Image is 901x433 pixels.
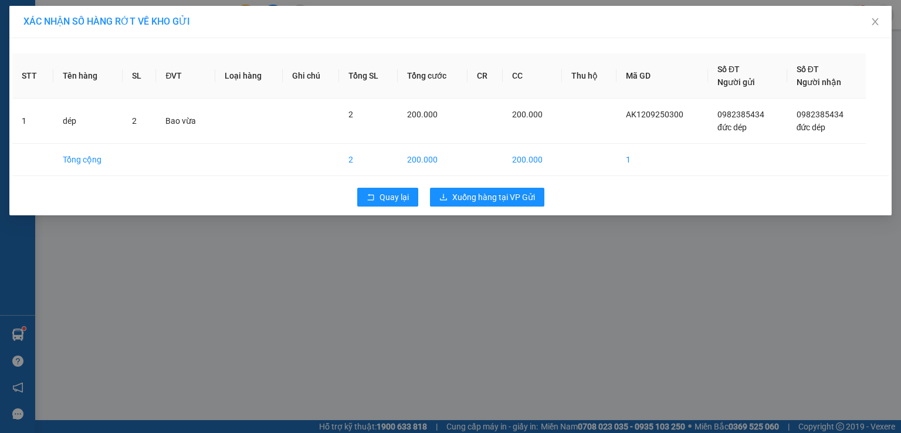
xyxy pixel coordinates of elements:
th: ĐVT [156,53,215,99]
td: Bao vừa [156,99,215,144]
span: Người nhận [797,77,841,87]
button: downloadXuống hàng tại VP Gửi [430,188,544,207]
td: 1 [617,144,708,176]
td: 1 [12,99,53,144]
span: AK1209250300 [626,110,683,119]
span: đức dép [717,123,747,132]
th: CR [468,53,503,99]
span: 200.000 [512,110,543,119]
span: đức dép [797,123,826,132]
th: Thu hộ [562,53,617,99]
th: Ghi chú [283,53,339,99]
th: Tổng cước [398,53,468,99]
span: close [870,17,880,26]
td: 200.000 [398,144,468,176]
th: Tổng SL [339,53,398,99]
span: download [439,193,448,202]
span: Quay lại [380,191,409,204]
td: 2 [339,144,398,176]
span: 2 [348,110,353,119]
td: dép [53,99,123,144]
span: Xuống hàng tại VP Gửi [452,191,535,204]
span: 200.000 [407,110,438,119]
td: 200.000 [503,144,562,176]
span: 0982385434 [717,110,764,119]
span: 0982385434 [797,110,844,119]
button: Close [859,6,892,39]
th: Mã GD [617,53,708,99]
th: STT [12,53,53,99]
span: Người gửi [717,77,755,87]
th: Loại hàng [215,53,282,99]
span: XÁC NHẬN SỐ HÀNG RỚT VỀ KHO GỬI [23,16,190,27]
th: Tên hàng [53,53,123,99]
span: Số ĐT [717,65,740,74]
span: 2 [132,116,137,126]
td: Tổng cộng [53,144,123,176]
span: rollback [367,193,375,202]
th: SL [123,53,157,99]
span: Số ĐT [797,65,819,74]
button: rollbackQuay lại [357,188,418,207]
th: CC [503,53,562,99]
